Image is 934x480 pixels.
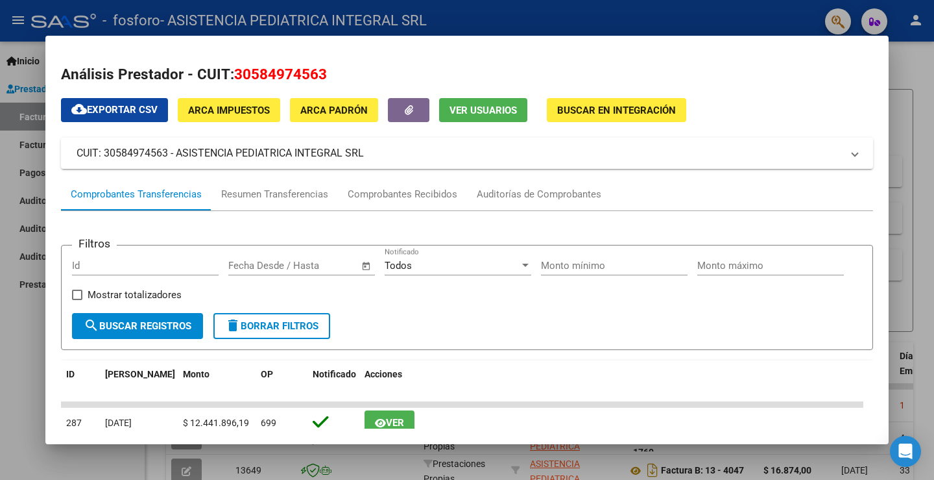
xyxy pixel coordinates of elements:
span: 699 [261,418,276,428]
div: Comprobantes Transferencias [71,187,202,202]
span: Notificado [313,369,356,379]
datatable-header-cell: Notificado [307,360,359,403]
span: 287 [66,418,82,428]
div: Auditorías de Comprobantes [477,187,601,202]
span: Todos [385,260,412,272]
span: ID [66,369,75,379]
mat-icon: delete [225,318,241,333]
span: Acciones [365,369,402,379]
button: Borrar Filtros [213,313,330,339]
span: Ver Usuarios [449,105,517,116]
span: Mostrar totalizadores [88,287,182,303]
button: Exportar CSV [61,98,168,122]
span: Monto [183,369,210,379]
span: Exportar CSV [71,104,158,116]
span: Buscar en Integración [557,105,676,116]
span: $ 12.441.896,19 [183,418,249,428]
span: Ver [386,417,404,429]
button: Buscar en Integración [547,98,686,122]
span: OP [261,369,273,379]
mat-panel-title: CUIT: 30584974563 - ASISTENCIA PEDIATRICA INTEGRAL SRL [77,145,842,161]
button: ARCA Impuestos [178,98,280,122]
button: Open calendar [359,259,374,273]
div: Comprobantes Recibidos [348,187,457,202]
datatable-header-cell: Monto [178,360,256,403]
datatable-header-cell: Fecha T. [100,360,178,403]
mat-expansion-panel-header: CUIT: 30584974563 - ASISTENCIA PEDIATRICA INTEGRAL SRL [61,138,873,169]
mat-icon: cloud_download [71,101,87,117]
span: 30584974563 [234,66,327,82]
button: Ver Usuarios [439,98,527,122]
span: ARCA Padrón [300,105,368,116]
datatable-header-cell: OP [256,360,307,403]
input: Fecha fin [293,260,355,272]
h3: Filtros [72,235,117,252]
span: ARCA Impuestos [188,105,270,116]
input: Fecha inicio [228,260,281,272]
datatable-header-cell: Acciones [359,360,863,403]
span: Borrar Filtros [225,320,318,332]
span: [DATE] [105,418,132,428]
datatable-header-cell: ID [61,360,100,403]
span: Buscar Registros [84,320,191,332]
button: ARCA Padrón [290,98,378,122]
button: Ver [365,411,414,435]
div: Open Intercom Messenger [890,436,921,467]
button: Buscar Registros [72,313,203,339]
div: Resumen Transferencias [221,187,328,202]
h2: Análisis Prestador - CUIT: [61,64,873,86]
span: [PERSON_NAME] [105,369,175,379]
mat-icon: search [84,318,99,333]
